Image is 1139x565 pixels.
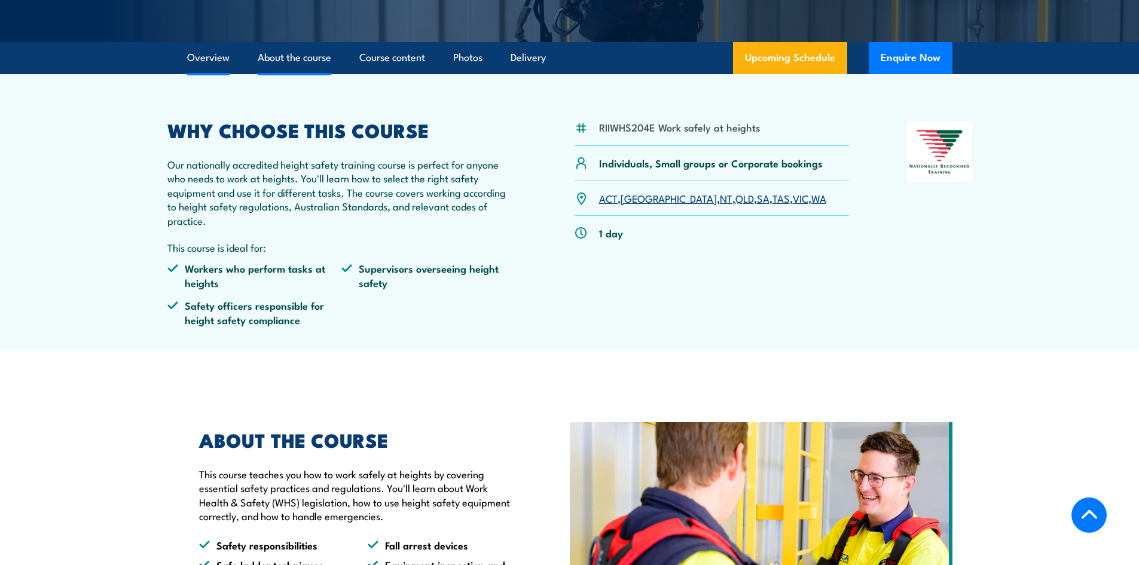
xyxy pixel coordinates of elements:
p: Our nationally accredited height safety training course is perfect for anyone who needs to work a... [167,157,517,227]
p: This course teaches you how to work safely at heights by covering essential safety practices and ... [199,467,515,523]
li: Fall arrest devices [368,538,515,552]
p: This course is ideal for: [167,240,517,254]
a: Course content [359,42,425,74]
li: Supervisors overseeing height safety [341,261,516,289]
a: [GEOGRAPHIC_DATA] [621,191,717,205]
img: Nationally Recognised Training logo. [908,121,972,182]
p: , , , , , , , [599,191,826,205]
a: QLD [735,191,754,205]
a: Delivery [511,42,546,74]
button: Enquire Now [869,42,952,74]
li: Workers who perform tasks at heights [167,261,342,289]
li: RIIWHS204E Work safely at heights [599,120,760,134]
a: SA [757,191,769,205]
p: Individuals, Small groups or Corporate bookings [599,156,823,170]
a: Overview [187,42,230,74]
a: About the course [258,42,331,74]
li: Safety responsibilities [199,538,346,552]
h2: WHY CHOOSE THIS COURSE [167,121,517,138]
a: Upcoming Schedule [733,42,847,74]
p: 1 day [599,226,623,240]
a: Photos [453,42,483,74]
a: TAS [772,191,790,205]
a: VIC [793,191,808,205]
li: Safety officers responsible for height safety compliance [167,298,342,326]
a: ACT [599,191,618,205]
a: NT [720,191,732,205]
h2: ABOUT THE COURSE [199,431,515,448]
a: WA [811,191,826,205]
